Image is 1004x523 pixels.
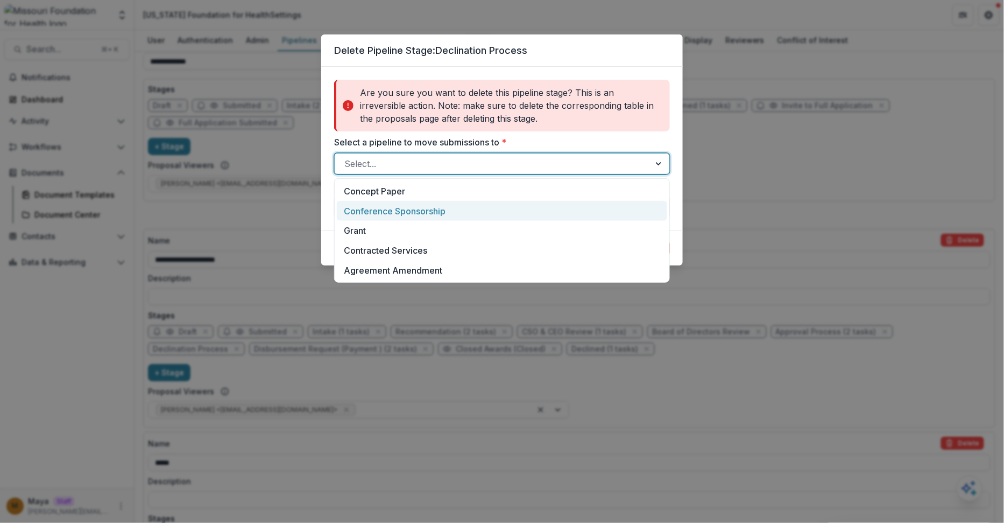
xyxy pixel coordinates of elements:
[334,136,663,149] label: Select a pipeline to move submissions to
[337,201,667,221] div: Conference Sponsorship
[337,261,667,281] div: Agreement Amendment
[321,34,683,67] header: Delete Pipeline Stage: Declination Process
[334,80,670,131] div: Are you sure you want to delete this pipeline stage? This is an irreversible action. Note: make s...
[337,241,667,261] div: Contracted Services
[337,181,667,201] div: Concept Paper
[337,221,667,241] div: Grant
